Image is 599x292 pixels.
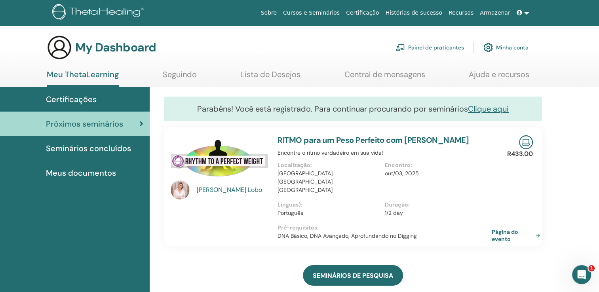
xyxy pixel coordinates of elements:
a: RITMO para um Peso Perfeito com [PERSON_NAME] [278,135,469,145]
img: cog.svg [483,41,493,54]
img: default.jpg [171,180,190,199]
div: Parabéns! Você está registrado. Para continuar procurando por seminários [164,97,542,121]
p: [GEOGRAPHIC_DATA], [GEOGRAPHIC_DATA], [GEOGRAPHIC_DATA] [278,169,380,194]
span: Seminários concluídos [46,142,131,154]
a: Painel de praticantes [396,39,464,56]
p: Encontro : [385,161,487,169]
a: Minha conta [483,39,529,56]
a: Ajuda e recursos [469,70,529,85]
p: Encontre o ritmo verdadeiro em sua vida! [278,149,492,157]
a: Recursos [445,6,477,20]
p: Duração : [385,201,487,209]
span: 1 [588,265,595,271]
a: Armazenar [477,6,513,20]
a: Página do evento [492,228,543,243]
img: Live Online Seminar [519,135,533,149]
h3: My Dashboard [75,40,156,55]
img: logo.png [52,4,147,22]
a: Certificação [343,6,382,20]
p: R433.00 [507,149,533,159]
a: Central de mensagens [344,70,425,85]
p: out/03, 2025 [385,169,487,178]
a: Sobre [258,6,280,20]
a: Meu ThetaLearning [47,70,119,87]
span: Certificações [46,93,97,105]
span: SEMINÁRIOS DE PESQUISA [313,271,393,280]
img: chalkboard-teacher.svg [396,44,405,51]
a: [PERSON_NAME] Lobo [197,185,270,195]
a: Cursos e Seminários [280,6,343,20]
p: Localização : [278,161,380,169]
p: Pré-requisitos : [278,224,492,232]
a: Seguindo [163,70,197,85]
p: 1/2 day [385,209,487,217]
a: Histórias de sucesso [382,6,445,20]
a: Lista de Desejos [240,70,300,85]
a: Clique aqui [468,104,509,114]
a: SEMINÁRIOS DE PESQUISA [303,265,403,286]
img: generic-user-icon.jpg [47,35,72,60]
p: Português [278,209,380,217]
iframe: Intercom live chat [572,265,591,284]
img: RITMO para um Peso Perfeito [171,135,268,183]
p: Línguas) : [278,201,380,209]
span: Meus documentos [46,167,116,179]
span: Próximos seminários [46,118,123,130]
p: DNA Básico, DNA Avançado, Aprofundando no Digging [278,232,492,240]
